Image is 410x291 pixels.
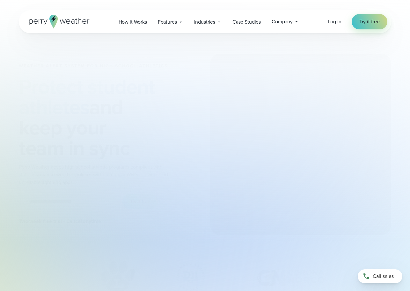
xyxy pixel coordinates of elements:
a: Case Studies [227,15,266,28]
a: Log in [328,18,341,26]
span: Case Studies [232,18,261,26]
span: Company [272,18,293,26]
span: Features [158,18,177,26]
span: Call sales [373,272,394,280]
a: How it Works [113,15,152,28]
span: How it Works [119,18,147,26]
span: Log in [328,18,341,25]
span: Try it free [359,18,380,26]
a: Call sales [358,269,402,283]
span: Industries [194,18,215,26]
a: Try it free [352,14,387,29]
